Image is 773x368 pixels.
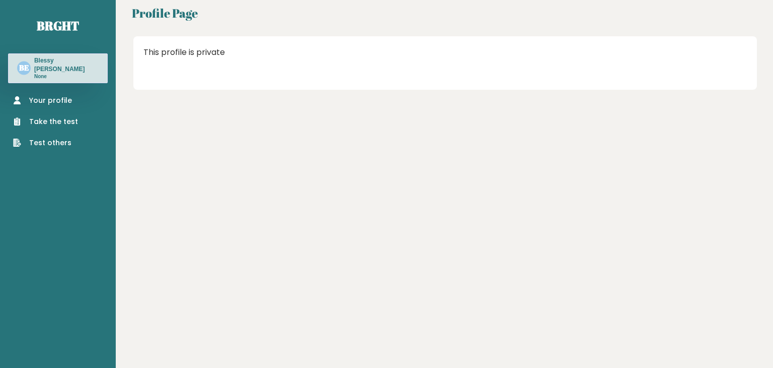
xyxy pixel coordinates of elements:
[19,63,29,73] text: BE
[37,18,79,34] a: Brght
[34,56,99,73] h3: Blessy [PERSON_NAME]
[132,5,198,21] div: Profile Page
[13,116,78,127] a: Take the test
[34,73,99,80] p: None
[143,46,443,58] div: This profile is private
[13,95,78,106] a: Your profile
[13,138,78,148] a: Test others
